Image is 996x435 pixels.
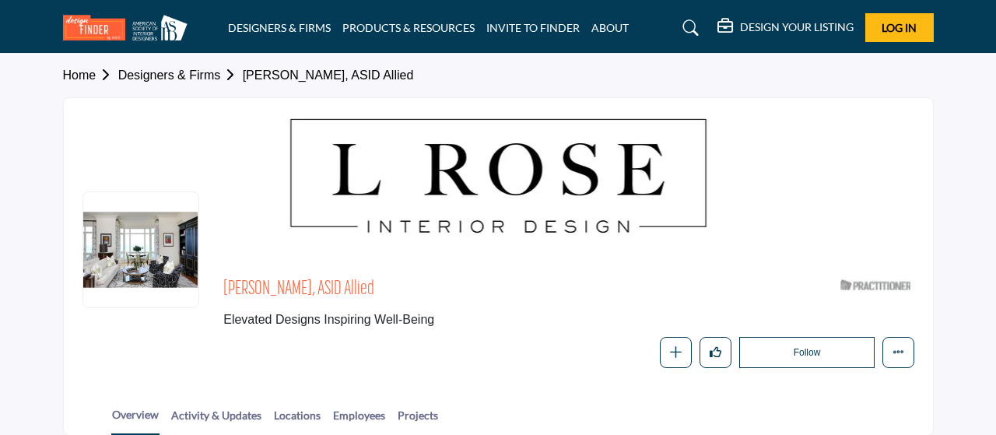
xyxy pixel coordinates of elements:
[397,407,439,434] a: Projects
[223,310,721,329] span: Elevated Designs Inspiring Well-Being
[739,337,874,368] button: Follow
[882,337,914,369] button: More details
[840,276,910,294] img: ASID Qualified Practitioners
[486,21,580,34] a: INVITE TO FINDER
[118,68,243,82] a: Designers & Firms
[223,277,647,303] span: Lakesha Rose, ASID Allied
[243,68,414,82] a: [PERSON_NAME], ASID Allied
[717,19,854,37] div: DESIGN YOUR LISTING
[170,407,262,434] a: Activity & Updates
[342,21,475,34] a: PRODUCTS & RESOURCES
[63,68,118,82] a: Home
[740,20,854,34] h5: DESIGN YOUR LISTING
[228,21,331,34] a: DESIGNERS & FIRMS
[111,406,160,435] a: Overview
[63,15,195,40] img: site Logo
[332,407,386,434] a: Employees
[668,16,709,40] a: Search
[700,337,731,369] button: Like
[865,13,934,42] button: Log In
[591,21,629,34] a: ABOUT
[273,407,321,434] a: Locations
[882,21,917,34] span: Log In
